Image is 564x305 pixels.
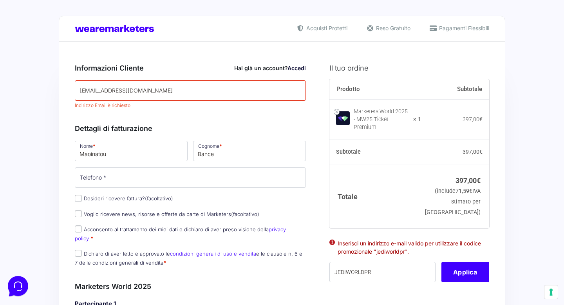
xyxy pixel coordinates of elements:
[75,63,306,73] h3: Informazioni Cliente
[456,188,472,194] span: 71,59
[6,6,132,19] h2: Ciao da Marketers 👋
[479,116,483,122] span: €
[75,281,306,292] h3: Marketers World 2025
[23,244,37,251] p: Home
[83,97,144,103] a: Apri Centro Assistenza
[68,244,89,251] p: Messaggi
[336,111,350,125] img: Marketers World 2025 - MW25 Ticket Premium
[413,116,421,123] strong: × 1
[75,225,82,232] input: Acconsento al trattamento dei miei dati e dichiaro di aver preso visione dellaprivacy policy
[170,251,256,257] a: condizioni generali di uso e vendita
[6,274,30,298] iframe: Customerly Messenger Launcher
[463,116,483,122] bdi: 397,00
[75,141,188,161] input: Nome *
[13,44,28,60] img: dark
[75,226,286,241] label: Acconsento al trattamento dei miei dati e dichiaro di aver preso visione della
[75,250,82,257] input: Dichiaro di aver letto e approvato lecondizioni generali di uso e venditae le clausole n. 6 e 7 d...
[54,233,103,251] button: Messaggi
[38,44,53,60] img: dark
[425,188,481,216] small: (include IVA stimato per [GEOGRAPHIC_DATA])
[441,262,489,282] button: Applica
[145,195,173,202] span: (facoltativo)
[102,233,150,251] button: Aiuto
[75,195,173,202] label: Desideri ricevere fattura?
[469,188,472,194] span: €
[193,141,306,161] input: Cognome *
[75,123,306,134] h3: Dettagli di fatturazione
[329,140,421,165] th: Subtotale
[477,176,481,185] span: €
[463,149,483,155] bdi: 397,00
[374,24,410,32] span: Reso Gratuito
[287,65,306,71] a: Accedi
[304,24,347,32] span: Acquisti Protetti
[75,167,306,188] input: Telefono *
[338,239,481,256] li: Inserisci un indirizzo e-mail valido per utilizzare il codice promozionale "jediworldpr".
[75,102,130,108] span: Indirizzo Email è richiesto
[121,244,132,251] p: Aiuto
[13,66,144,82] button: Inizia una conversazione
[329,79,421,100] th: Prodotto
[329,262,436,282] input: Coupon
[437,24,489,32] span: Pagamenti Flessibili
[456,176,481,185] bdi: 397,00
[75,211,259,217] label: Voglio ricevere news, risorse e offerte da parte di Marketers
[329,165,421,228] th: Totale
[231,211,259,217] span: (facoltativo)
[51,71,116,77] span: Inizia una conversazione
[75,195,82,202] input: Desideri ricevere fattura?(facoltativo)
[479,149,483,155] span: €
[75,210,82,217] input: Voglio ricevere news, risorse e offerte da parte di Marketers(facoltativo)
[234,64,306,72] div: Hai già un account?
[18,114,128,122] input: Cerca un articolo...
[6,233,54,251] button: Home
[13,97,61,103] span: Trova una risposta
[75,251,302,266] label: Dichiaro di aver letto e approvato le e le clausole n. 6 e 7 delle condizioni generali di vendita
[354,108,409,131] div: Marketers World 2025 - MW25 Ticket Premium
[25,44,41,60] img: dark
[13,31,67,38] span: Le tue conversazioni
[421,79,489,100] th: Subtotale
[329,63,489,73] h3: Il tuo ordine
[75,80,306,101] input: Indirizzo Email *
[544,285,558,299] button: Le tue preferenze relative al consenso per le tecnologie di tracciamento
